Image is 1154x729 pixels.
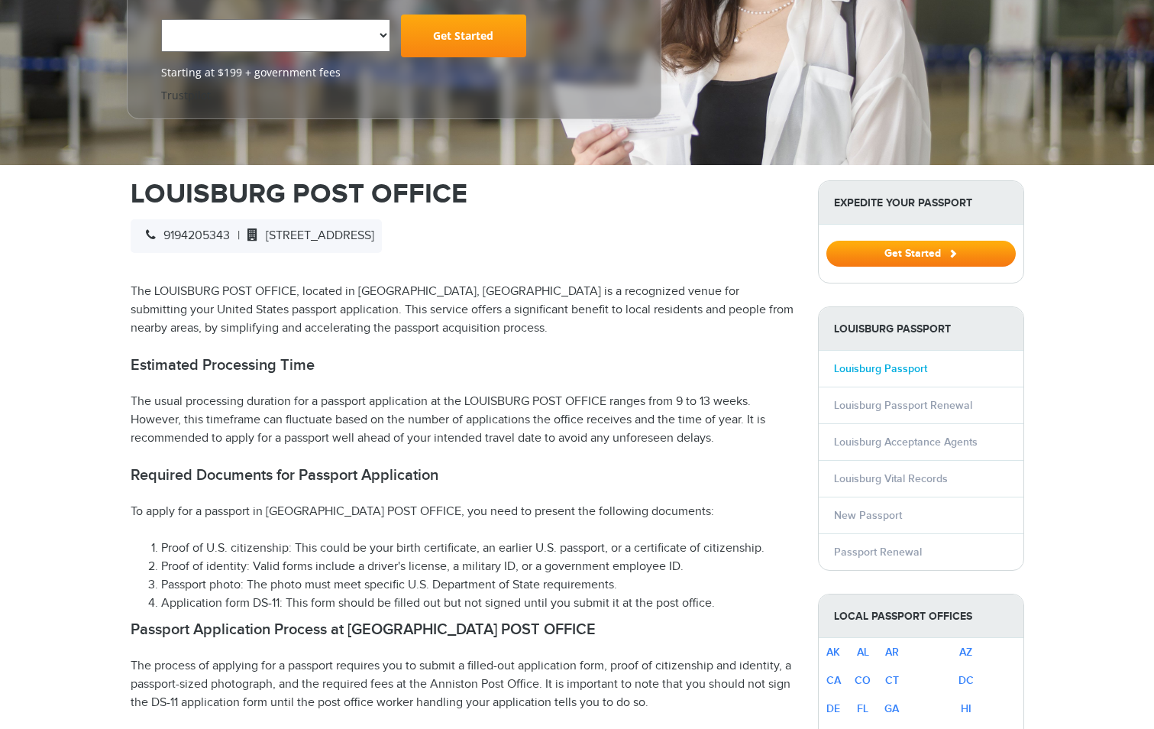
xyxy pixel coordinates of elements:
span: [STREET_ADDRESS] [240,228,374,243]
li: Proof of identity: Valid forms include a driver's license, a military ID, or a government employe... [161,558,795,576]
h2: Passport Application Process at [GEOGRAPHIC_DATA] POST OFFICE [131,620,795,639]
a: AL [857,646,869,659]
strong: Expedite Your Passport [819,181,1023,225]
a: CT [885,674,899,687]
a: Louisburg Vital Records [834,472,948,485]
strong: Louisburg Passport [819,307,1023,351]
span: Starting at $199 + government fees [161,65,627,80]
a: DE [826,702,840,715]
a: GA [884,702,899,715]
span: 9194205343 [138,228,230,243]
a: CA [826,674,841,687]
li: Passport photo: The photo must meet specific U.S. Department of State requirements. [161,576,795,595]
a: HI [961,702,971,715]
a: Passport Renewal [834,546,922,559]
p: The LOUISBURG POST OFFICE, located in [GEOGRAPHIC_DATA], [GEOGRAPHIC_DATA] is a recognized venue ... [131,283,795,338]
a: Louisburg Passport [834,362,927,375]
a: CO [855,674,871,687]
h1: LOUISBURG POST OFFICE [131,180,795,208]
a: DC [958,674,974,687]
p: The usual processing duration for a passport application at the LOUISBURG POST OFFICE ranges from... [131,393,795,448]
li: Proof of U.S. citizenship: This could be your birth certificate, an earlier U.S. passport, or a c... [161,539,795,558]
a: Louisburg Acceptance Agents [834,436,978,449]
h2: Estimated Processing Time [131,356,795,374]
button: Get Started [826,241,1016,267]
a: AZ [959,646,972,659]
a: Get Started [401,15,526,57]
a: AK [826,646,840,659]
p: To apply for a passport in [GEOGRAPHIC_DATA] POST OFFICE, you need to present the following docum... [131,503,795,521]
div: | [131,219,382,253]
a: Get Started [826,247,1016,259]
a: Louisburg Passport Renewal [834,399,972,412]
a: Trustpilot [161,88,211,102]
a: FL [857,702,868,715]
p: The process of applying for a passport requires you to submit a filled-out application form, proo... [131,657,795,712]
a: AR [885,646,899,659]
h2: Required Documents for Passport Application [131,466,795,484]
strong: Local Passport Offices [819,595,1023,638]
a: New Passport [834,509,902,522]
li: Application form DS-11: This form should be filled out but not signed until you submit it at the ... [161,595,795,613]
